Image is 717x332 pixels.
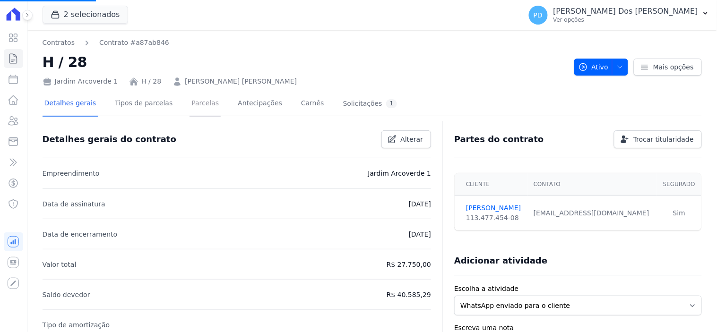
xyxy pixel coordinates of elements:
[43,6,128,24] button: 2 selecionados
[43,77,118,86] div: Jardim Arcoverde 1
[141,77,161,86] a: H / 28
[657,173,701,196] th: Segurado
[521,2,717,28] button: PD [PERSON_NAME] Dos [PERSON_NAME] Ver opções
[454,255,547,266] h3: Adicionar atividade
[43,92,98,117] a: Detalhes gerais
[528,173,657,196] th: Contato
[409,229,431,240] p: [DATE]
[386,99,397,108] div: 1
[401,135,423,144] span: Alterar
[43,319,110,331] p: Tipo de amortização
[43,229,118,240] p: Data de encerramento
[113,92,174,117] a: Tipos de parcelas
[190,92,221,117] a: Parcelas
[185,77,297,86] a: [PERSON_NAME] [PERSON_NAME]
[43,51,567,73] h2: H / 28
[553,16,698,24] p: Ver opções
[534,12,543,18] span: PD
[387,289,431,300] p: R$ 40.585,29
[43,38,567,48] nav: Breadcrumb
[236,92,284,117] a: Antecipações
[43,168,100,179] p: Empreendimento
[381,130,432,148] a: Alterar
[534,208,651,218] div: [EMAIL_ADDRESS][DOMAIN_NAME]
[368,168,432,179] p: Jardim Arcoverde 1
[634,59,702,76] a: Mais opções
[466,213,522,223] div: 113.477.454-08
[43,38,75,48] a: Contratos
[409,198,431,210] p: [DATE]
[633,135,694,144] span: Trocar titularidade
[299,92,326,117] a: Carnês
[43,134,176,145] h3: Detalhes gerais do contrato
[343,99,397,108] div: Solicitações
[99,38,169,48] a: Contrato #a87ab846
[553,7,698,16] p: [PERSON_NAME] Dos [PERSON_NAME]
[574,59,629,76] button: Ativo
[341,92,399,117] a: Solicitações1
[454,134,544,145] h3: Partes do contrato
[653,62,694,72] span: Mais opções
[43,198,105,210] p: Data de assinatura
[579,59,609,76] span: Ativo
[43,289,90,300] p: Saldo devedor
[43,259,77,270] p: Valor total
[657,196,701,231] td: Sim
[455,173,528,196] th: Cliente
[466,203,522,213] a: [PERSON_NAME]
[387,259,431,270] p: R$ 27.750,00
[43,38,169,48] nav: Breadcrumb
[454,284,702,294] label: Escolha a atividade
[614,130,702,148] a: Trocar titularidade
